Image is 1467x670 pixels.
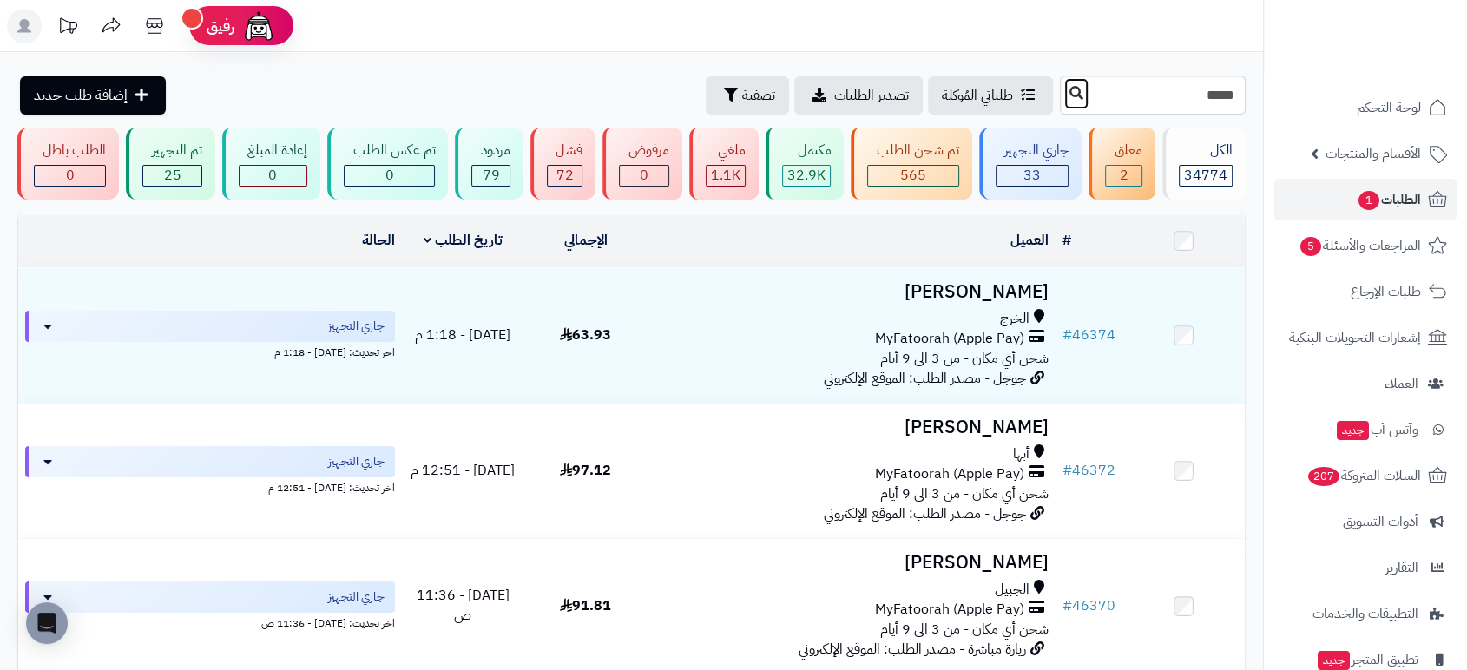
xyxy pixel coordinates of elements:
div: معلق [1105,141,1141,161]
span: رفيق [207,16,234,36]
span: 5 [1299,236,1322,257]
span: جوجل - مصدر الطلب: الموقع الإلكتروني [824,368,1026,389]
span: الخرج [1000,309,1030,329]
div: تم عكس الطلب [344,141,435,161]
span: زيارة مباشرة - مصدر الطلب: الموقع الإلكتروني [799,639,1026,660]
a: إشعارات التحويلات البنكية [1274,317,1457,358]
div: الطلب باطل [34,141,106,161]
span: [DATE] - 12:51 م [411,460,515,481]
button: تصفية [706,76,789,115]
a: #46370 [1062,595,1115,616]
span: الأقسام والمنتجات [1326,141,1421,166]
span: 0 [385,165,394,186]
span: المراجعات والأسئلة [1299,233,1421,258]
a: الطلب باطل 0 [14,128,122,200]
span: الجبيل [995,580,1030,600]
div: 0 [240,166,306,186]
span: أبها [1013,444,1030,464]
span: وآتس آب [1335,417,1418,442]
span: جاري التجهيز [328,318,385,335]
span: 0 [640,165,648,186]
span: العملاء [1385,371,1418,396]
a: #46372 [1062,460,1115,481]
span: 97.12 [560,460,611,481]
a: العميل [1010,230,1049,251]
span: جوجل - مصدر الطلب: الموقع الإلكتروني [824,503,1026,524]
a: الحالة [362,230,395,251]
div: 79 [472,166,509,186]
a: # [1062,230,1071,251]
span: # [1062,460,1072,481]
div: إعادة المبلغ [239,141,307,161]
span: # [1062,595,1072,616]
span: 33 [1023,165,1041,186]
a: الطلبات1 [1274,179,1457,220]
div: 32863 [783,166,830,186]
a: المراجعات والأسئلة5 [1274,225,1457,266]
span: جاري التجهيز [328,588,385,606]
div: 33 [997,166,1068,186]
span: تصفية [742,85,775,106]
span: # [1062,325,1072,345]
span: لوحة التحكم [1357,95,1421,120]
a: مردود 79 [451,128,526,200]
span: طلبات الإرجاع [1351,279,1421,304]
a: جاري التجهيز 33 [976,128,1085,200]
a: طلبات الإرجاع [1274,271,1457,312]
div: 1135 [707,166,745,186]
div: 0 [345,166,434,186]
div: 0 [620,166,668,186]
span: 0 [66,165,75,186]
span: MyFatoorah (Apple Pay) [875,464,1024,484]
div: اخر تحديث: [DATE] - 12:51 م [25,477,395,496]
a: الإجمالي [564,230,608,251]
span: 1.1K [711,165,740,186]
span: 79 [483,165,500,186]
div: 0 [35,166,105,186]
span: MyFatoorah (Apple Pay) [875,600,1024,620]
div: Open Intercom Messenger [26,602,68,644]
a: طلباتي المُوكلة [928,76,1053,115]
a: #46374 [1062,325,1115,345]
span: 1 [1358,190,1380,211]
span: 2 [1119,165,1128,186]
span: 0 [268,165,277,186]
span: أدوات التسويق [1343,509,1418,534]
span: إضافة طلب جديد [34,85,128,106]
span: السلات المتروكة [1306,463,1421,488]
span: 207 [1307,466,1341,487]
span: [DATE] - 11:36 ص [417,585,510,626]
span: تصدير الطلبات [834,85,909,106]
a: تم التجهيز 25 [122,128,218,200]
span: 565 [900,165,926,186]
span: MyFatoorah (Apple Pay) [875,329,1024,349]
a: مكتمل 32.9K [762,128,847,200]
div: اخر تحديث: [DATE] - 1:18 م [25,342,395,360]
span: جديد [1318,651,1350,670]
a: تصدير الطلبات [794,76,923,115]
div: الكل [1179,141,1233,161]
span: طلباتي المُوكلة [942,85,1013,106]
span: 72 [556,165,574,186]
a: وآتس آبجديد [1274,409,1457,450]
a: إضافة طلب جديد [20,76,166,115]
div: 565 [868,166,957,186]
a: الكل34774 [1159,128,1249,200]
a: معلق 2 [1085,128,1158,200]
div: 25 [143,166,201,186]
div: اخر تحديث: [DATE] - 11:36 ص [25,613,395,631]
span: شحن أي مكان - من 3 الى 9 أيام [880,348,1049,369]
h3: [PERSON_NAME] [654,282,1049,302]
h3: [PERSON_NAME] [654,417,1049,437]
a: التقارير [1274,547,1457,588]
div: مكتمل [782,141,831,161]
div: تم شحن الطلب [867,141,958,161]
a: لوحة التحكم [1274,87,1457,128]
div: ملغي [706,141,746,161]
a: مرفوض 0 [599,128,685,200]
a: تم عكس الطلب 0 [324,128,451,200]
div: مرفوض [619,141,668,161]
a: إعادة المبلغ 0 [219,128,324,200]
div: جاري التجهيز [996,141,1069,161]
a: السلات المتروكة207 [1274,455,1457,496]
